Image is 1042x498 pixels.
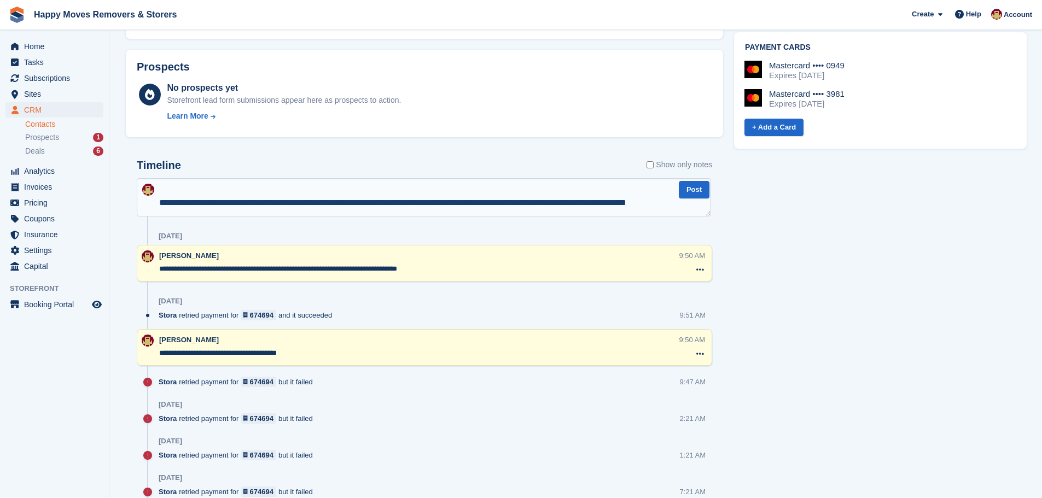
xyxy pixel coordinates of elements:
img: Mastercard Logo [744,89,762,107]
div: Expires [DATE] [769,99,845,109]
div: 2:21 AM [679,413,706,424]
span: Storefront [10,283,109,294]
span: Account [1004,9,1032,20]
input: Show only notes [647,159,654,171]
span: Insurance [24,227,90,242]
div: 9:50 AM [679,335,705,345]
div: 674694 [250,377,273,387]
img: Steven Fry [142,335,154,347]
a: 674694 [241,450,276,460]
a: menu [5,55,103,70]
a: menu [5,39,103,54]
div: retried payment for but it failed [159,413,318,424]
div: Expires [DATE] [769,71,845,80]
div: Storefront lead form submissions appear here as prospects to action. [167,95,401,106]
div: 7:21 AM [679,487,706,497]
label: Show only notes [647,159,712,171]
a: 674694 [241,377,276,387]
div: [DATE] [159,232,182,241]
a: Happy Moves Removers & Storers [30,5,181,24]
div: Learn More [167,110,208,122]
span: Analytics [24,163,90,179]
div: 1 [93,133,103,142]
a: menu [5,163,103,179]
img: Steven Fry [142,184,154,196]
div: 674694 [250,487,273,497]
a: menu [5,179,103,195]
div: 674694 [250,450,273,460]
div: 9:47 AM [679,377,706,387]
span: Subscriptions [24,71,90,86]
div: 1:21 AM [679,450,706,460]
a: menu [5,211,103,226]
img: Steven Fry [991,9,1002,20]
img: Mastercard Logo [744,61,762,78]
a: menu [5,71,103,86]
div: [DATE] [159,437,182,446]
a: menu [5,297,103,312]
a: Contacts [25,119,103,130]
a: Preview store [90,298,103,311]
img: stora-icon-8386f47178a22dfd0bd8f6a31ec36ba5ce8667c1dd55bd0f319d3a0aa187defe.svg [9,7,25,23]
span: Stora [159,413,177,424]
div: [DATE] [159,473,182,482]
h2: Timeline [137,159,181,172]
span: Create [912,9,934,20]
h2: Prospects [137,61,190,73]
span: Stora [159,450,177,460]
div: 6 [93,147,103,156]
div: [DATE] [159,297,182,306]
span: Pricing [24,195,90,210]
span: Stora [159,487,177,497]
div: 9:50 AM [679,250,705,261]
span: Stora [159,310,177,320]
img: Steven Fry [142,250,154,262]
a: menu [5,102,103,118]
span: [PERSON_NAME] [159,251,219,260]
span: Booking Portal [24,297,90,312]
span: Home [24,39,90,54]
div: Mastercard •••• 3981 [769,89,845,99]
div: Mastercard •••• 0949 [769,61,845,71]
span: Prospects [25,132,59,143]
div: retried payment for but it failed [159,450,318,460]
span: Stora [159,377,177,387]
a: + Add a Card [744,119,804,137]
span: Invoices [24,179,90,195]
a: 674694 [241,487,276,497]
h2: Payment cards [745,43,1016,52]
span: Help [966,9,981,20]
a: Deals 6 [25,145,103,157]
div: 674694 [250,310,273,320]
a: menu [5,243,103,258]
div: [DATE] [159,400,182,409]
div: 9:51 AM [679,310,706,320]
a: menu [5,195,103,210]
span: [PERSON_NAME] [159,336,219,344]
a: menu [5,86,103,102]
span: Coupons [24,211,90,226]
span: Capital [24,259,90,274]
a: menu [5,259,103,274]
a: Learn More [167,110,401,122]
a: 674694 [241,310,276,320]
span: CRM [24,102,90,118]
a: 674694 [241,413,276,424]
button: Post [679,181,709,199]
span: Sites [24,86,90,102]
span: Tasks [24,55,90,70]
div: retried payment for and it succeeded [159,310,337,320]
span: Settings [24,243,90,258]
span: Deals [25,146,45,156]
a: Prospects 1 [25,132,103,143]
a: menu [5,227,103,242]
div: retried payment for but it failed [159,487,318,497]
div: retried payment for but it failed [159,377,318,387]
div: 674694 [250,413,273,424]
div: No prospects yet [167,81,401,95]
